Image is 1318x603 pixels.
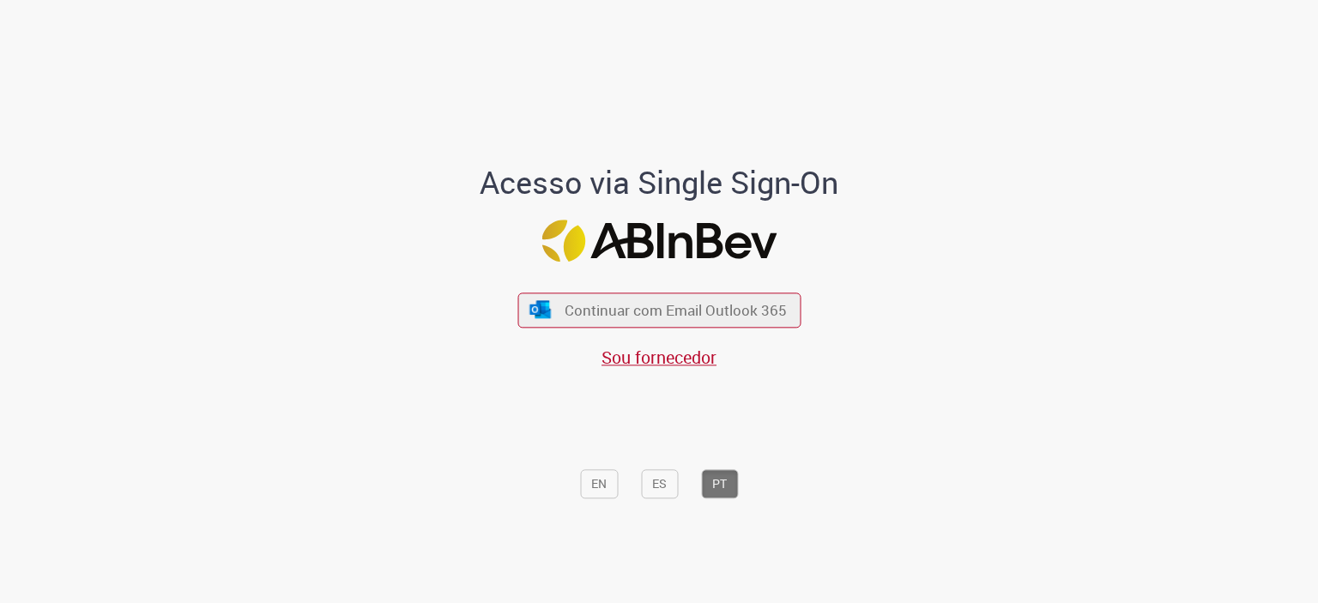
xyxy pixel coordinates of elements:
[701,470,738,499] button: PT
[529,300,553,318] img: ícone Azure/Microsoft 360
[641,470,678,499] button: ES
[580,470,618,499] button: EN
[565,300,787,320] span: Continuar com Email Outlook 365
[541,220,777,262] img: Logo ABInBev
[421,166,898,200] h1: Acesso via Single Sign-On
[602,346,716,369] a: Sou fornecedor
[517,292,801,328] button: ícone Azure/Microsoft 360 Continuar com Email Outlook 365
